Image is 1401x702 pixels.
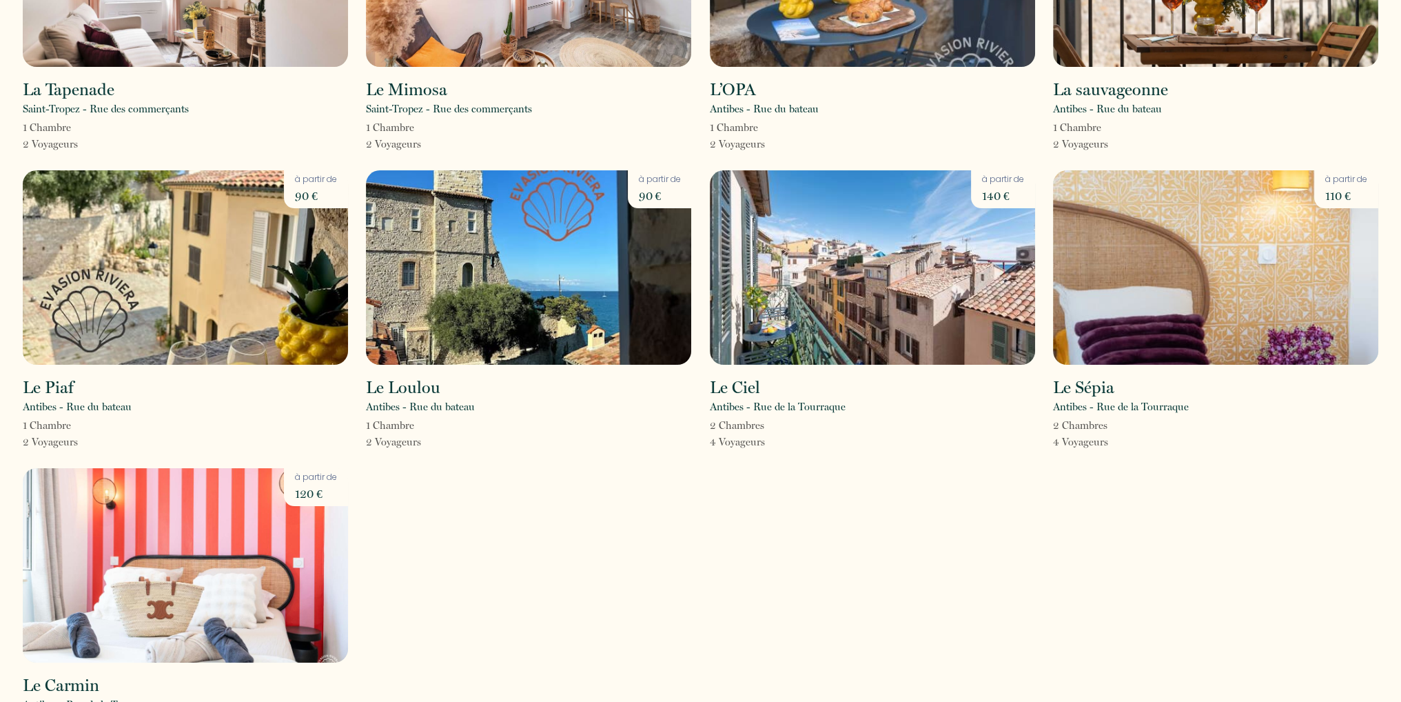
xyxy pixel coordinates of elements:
p: 2 Voyageur [710,136,765,152]
span: s [417,138,421,150]
p: Saint-Tropez - Rue des commerçants [23,101,189,117]
span: s [1104,436,1108,448]
p: 2 Voyageur [366,434,421,450]
span: s [761,138,765,150]
h2: Le Mimosa [366,81,447,98]
p: 120 € [295,484,337,503]
h2: Le Ciel [710,379,760,396]
img: rental-image [23,170,348,365]
p: 140 € [982,186,1024,205]
p: 90 € [639,186,681,205]
p: à partir de [295,471,337,484]
p: 2 Chambre [710,417,765,434]
span: s [1103,419,1107,432]
p: 1 Chambre [366,119,421,136]
p: Antibes - Rue du bateau [1053,101,1162,117]
h2: La Tapenade [23,81,114,98]
span: s [761,436,765,448]
p: 2 Voyageur [23,434,78,450]
p: 2 Voyageur [366,136,421,152]
p: Antibes - Rue de la Tourraque [1053,399,1189,415]
h2: Le Sépia [1053,379,1114,396]
p: à partir de [295,173,337,186]
h2: La sauvageonne [1053,81,1168,98]
p: 1 Chambre [710,119,765,136]
span: s [74,138,78,150]
p: Antibes - Rue du bateau [710,101,819,117]
p: 4 Voyageur [710,434,765,450]
p: 110 € [1325,186,1367,205]
p: à partir de [1325,173,1367,186]
p: à partir de [982,173,1024,186]
p: 2 Chambre [1053,417,1108,434]
img: rental-image [710,170,1035,365]
p: 2 Voyageur [23,136,78,152]
p: 4 Voyageur [1053,434,1108,450]
h2: Le Loulou [366,379,440,396]
p: 1 Chambre [23,417,78,434]
h2: Le Piaf [23,379,74,396]
h2: L’OPA [710,81,756,98]
p: Antibes - Rue du bateau [23,399,132,415]
span: s [417,436,421,448]
p: 2 Voyageur [1053,136,1108,152]
img: rental-image [1053,170,1378,365]
img: rental-image [23,468,348,663]
p: 1 Chambre [23,119,78,136]
p: à partir de [639,173,681,186]
p: Antibes - Rue de la Tourraque [710,399,846,415]
p: Antibes - Rue du bateau [366,399,475,415]
p: Saint-Tropez - Rue des commerçants [366,101,532,117]
span: s [1104,138,1108,150]
span: s [760,419,764,432]
img: rental-image [366,170,691,365]
span: s [74,436,78,448]
h2: Le Carmin [23,677,99,694]
p: 1 Chambre [366,417,421,434]
p: 90 € [295,186,337,205]
p: 1 Chambre [1053,119,1108,136]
